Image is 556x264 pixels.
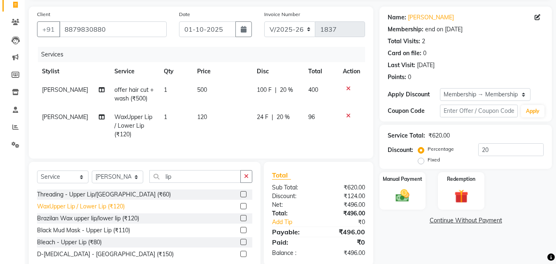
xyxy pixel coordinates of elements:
th: Disc [252,62,303,81]
div: Balance : [266,249,319,257]
div: Discount: [388,146,413,154]
input: Enter Offer / Coupon Code [440,105,518,117]
div: Sub Total: [266,183,319,192]
label: Fixed [428,156,440,164]
div: WaxUpper Lip / Lower Lip (₹120) [37,202,125,211]
span: 96 [308,113,315,121]
div: Threading - Upper Lip/[GEOGRAPHIC_DATA] (₹60) [37,190,171,199]
span: Total [272,171,291,180]
label: Date [179,11,190,18]
button: +91 [37,21,60,37]
div: Membership: [388,25,423,34]
div: ₹0 [328,218,372,227]
div: end on [DATE] [425,25,463,34]
div: Coupon Code [388,107,440,115]
th: Service [109,62,159,81]
div: 0 [423,49,426,58]
div: 0 [408,73,411,82]
div: Black Mud Mask - Upper Lip (₹110) [37,226,130,235]
div: Paid: [266,237,319,247]
div: Apply Discount [388,90,440,99]
div: ₹496.00 [319,249,371,257]
div: Net: [266,201,319,209]
div: ₹124.00 [319,192,371,201]
div: Last Visit: [388,61,415,70]
span: 100 F [257,86,272,94]
label: Invoice Number [264,11,300,18]
div: [DATE] [417,61,435,70]
span: 20 % [280,86,293,94]
span: offer hair cut +wash (₹500) [114,86,154,102]
span: 500 [197,86,207,93]
div: Payable: [266,227,319,237]
div: D-[MEDICAL_DATA] - [GEOGRAPHIC_DATA] (₹150) [37,250,174,259]
div: Service Total: [388,131,425,140]
div: ₹620.00 [428,131,450,140]
th: Action [338,62,365,81]
div: Total Visits: [388,37,420,46]
span: 1 [164,113,167,121]
div: ₹496.00 [319,209,371,218]
th: Total [303,62,338,81]
a: [PERSON_NAME] [408,13,454,22]
img: _gift.svg [450,188,472,205]
input: Search by Name/Mobile/Email/Code [59,21,167,37]
a: Continue Without Payment [381,216,550,225]
span: 20 % [277,113,290,121]
label: Redemption [447,175,475,183]
span: | [275,86,277,94]
span: 400 [308,86,318,93]
label: Manual Payment [383,175,422,183]
input: Search or Scan [149,170,241,183]
th: Price [192,62,252,81]
div: Discount: [266,192,319,201]
span: | [272,113,273,121]
a: Add Tip [266,218,327,227]
th: Stylist [37,62,109,81]
img: _cash.svg [391,188,414,203]
label: Percentage [428,145,454,153]
div: Points: [388,73,406,82]
div: ₹496.00 [319,227,371,237]
div: Bleach - Upper Lip (₹80) [37,238,102,247]
span: 24 F [257,113,268,121]
label: Client [37,11,50,18]
span: 120 [197,113,207,121]
div: 2 [422,37,425,46]
span: [PERSON_NAME] [42,113,88,121]
div: Name: [388,13,406,22]
div: ₹0 [319,237,371,247]
button: Apply [521,105,544,117]
span: 1 [164,86,167,93]
div: ₹620.00 [319,183,371,192]
span: WaxUpper Lip / Lower Lip (₹120) [114,113,152,138]
div: ₹496.00 [319,201,371,209]
div: Card on file: [388,49,421,58]
span: [PERSON_NAME] [42,86,88,93]
div: Total: [266,209,319,218]
th: Qty [159,62,192,81]
div: Brazilan Wax upper lip/lower lip (₹120) [37,214,139,223]
div: Services [38,47,371,62]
